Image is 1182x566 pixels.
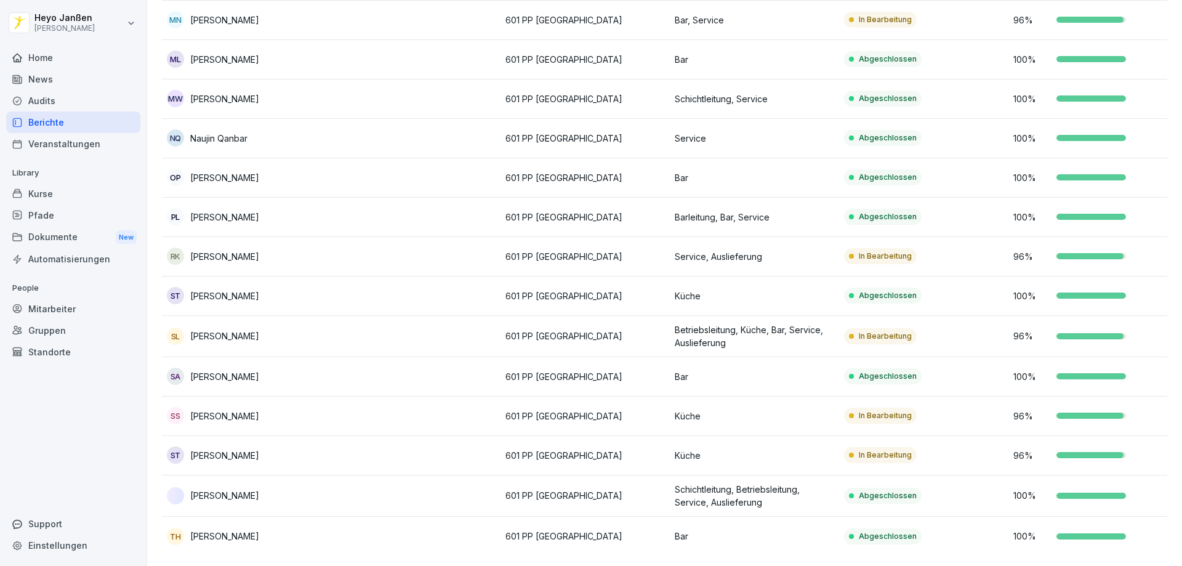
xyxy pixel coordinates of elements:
[505,449,665,462] p: 601 PP [GEOGRAPHIC_DATA]
[6,183,140,204] a: Kurse
[190,171,259,184] p: [PERSON_NAME]
[6,278,140,298] p: People
[167,328,184,345] div: SL
[675,132,834,145] p: Service
[190,14,259,26] p: [PERSON_NAME]
[167,90,184,107] div: MW
[1013,410,1050,422] p: 96 %
[859,371,917,382] p: Abgeschlossen
[190,370,259,383] p: [PERSON_NAME]
[675,211,834,224] p: Barleitung, Bar, Service
[675,370,834,383] p: Bar
[675,92,834,105] p: Schichtleitung, Service
[505,370,665,383] p: 601 PP [GEOGRAPHIC_DATA]
[6,341,140,363] a: Standorte
[6,90,140,111] div: Audits
[190,92,259,105] p: [PERSON_NAME]
[859,331,912,342] p: In Bearbeitung
[1013,171,1050,184] p: 100 %
[6,535,140,556] a: Einstellungen
[859,290,917,301] p: Abgeschlossen
[167,368,184,385] div: SA
[505,410,665,422] p: 601 PP [GEOGRAPHIC_DATA]
[190,53,259,66] p: [PERSON_NAME]
[859,93,917,104] p: Abgeschlossen
[1013,370,1050,383] p: 100 %
[167,407,184,424] div: SS
[1013,250,1050,263] p: 96 %
[6,298,140,320] a: Mitarbeiter
[190,489,259,502] p: [PERSON_NAME]
[6,513,140,535] div: Support
[167,11,184,28] div: MN
[190,211,259,224] p: [PERSON_NAME]
[505,250,665,263] p: 601 PP [GEOGRAPHIC_DATA]
[1013,211,1050,224] p: 100 %
[859,490,917,501] p: Abgeschlossen
[859,132,917,144] p: Abgeschlossen
[675,323,834,349] p: Betriebsleitung, Küche, Bar, Service, Auslieferung
[675,530,834,543] p: Bar
[675,410,834,422] p: Küche
[167,528,184,545] div: TH
[505,14,665,26] p: 601 PP [GEOGRAPHIC_DATA]
[505,53,665,66] p: 601 PP [GEOGRAPHIC_DATA]
[167,447,184,464] div: ST
[1013,132,1050,145] p: 100 %
[190,250,259,263] p: [PERSON_NAME]
[859,251,912,262] p: In Bearbeitung
[1013,329,1050,342] p: 96 %
[6,47,140,68] a: Home
[859,410,912,421] p: In Bearbeitung
[190,329,259,342] p: [PERSON_NAME]
[167,248,184,265] div: RK
[505,211,665,224] p: 601 PP [GEOGRAPHIC_DATA]
[190,410,259,422] p: [PERSON_NAME]
[675,14,834,26] p: Bar, Service
[167,208,184,225] div: PL
[190,449,259,462] p: [PERSON_NAME]
[6,226,140,249] a: DokumenteNew
[6,204,140,226] div: Pfade
[505,489,665,502] p: 601 PP [GEOGRAPHIC_DATA]
[1013,14,1050,26] p: 96 %
[859,172,917,183] p: Abgeschlossen
[505,132,665,145] p: 601 PP [GEOGRAPHIC_DATA]
[1013,92,1050,105] p: 100 %
[859,531,917,542] p: Abgeschlossen
[6,226,140,249] div: Dokumente
[505,92,665,105] p: 601 PP [GEOGRAPHIC_DATA]
[1013,449,1050,462] p: 96 %
[167,169,184,186] div: OP
[675,289,834,302] p: Küche
[190,132,247,145] p: Naujin Qanbar
[675,250,834,263] p: Service, Auslieferung
[34,24,95,33] p: [PERSON_NAME]
[6,68,140,90] a: News
[190,530,259,543] p: [PERSON_NAME]
[675,449,834,462] p: Küche
[675,483,834,509] p: Schichtleitung, Betriebsleitung, Service, Auslieferung
[34,13,95,23] p: Heyo Janßen
[167,487,184,504] img: y7r6zd6ar9entotn9pllv2c9.png
[1013,53,1050,66] p: 100 %
[167,287,184,304] div: ST
[675,171,834,184] p: Bar
[6,133,140,155] a: Veranstaltungen
[6,320,140,341] a: Gruppen
[6,111,140,133] a: Berichte
[859,54,917,65] p: Abgeschlossen
[1013,530,1050,543] p: 100 %
[167,129,184,147] div: NQ
[505,171,665,184] p: 601 PP [GEOGRAPHIC_DATA]
[6,248,140,270] div: Automatisierungen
